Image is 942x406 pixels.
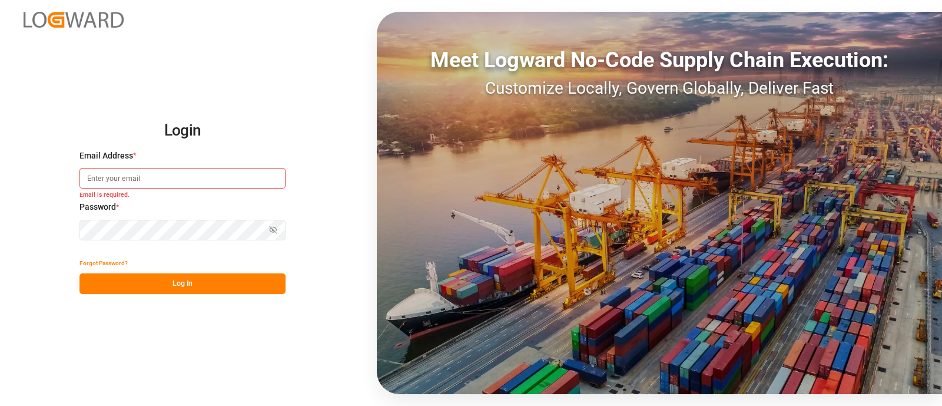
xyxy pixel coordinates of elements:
[24,12,124,28] img: Logward_new_orange.png
[79,201,116,213] span: Password
[79,273,286,294] button: Log In
[79,253,128,273] button: Forgot Password?
[79,150,133,162] span: Email Address
[377,76,942,101] div: Customize Locally, Govern Globally, Deliver Fast
[377,44,942,76] div: Meet Logward No-Code Supply Chain Execution:
[79,191,286,202] small: Email is required.
[79,112,286,150] h2: Login
[79,168,286,189] input: Enter your email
